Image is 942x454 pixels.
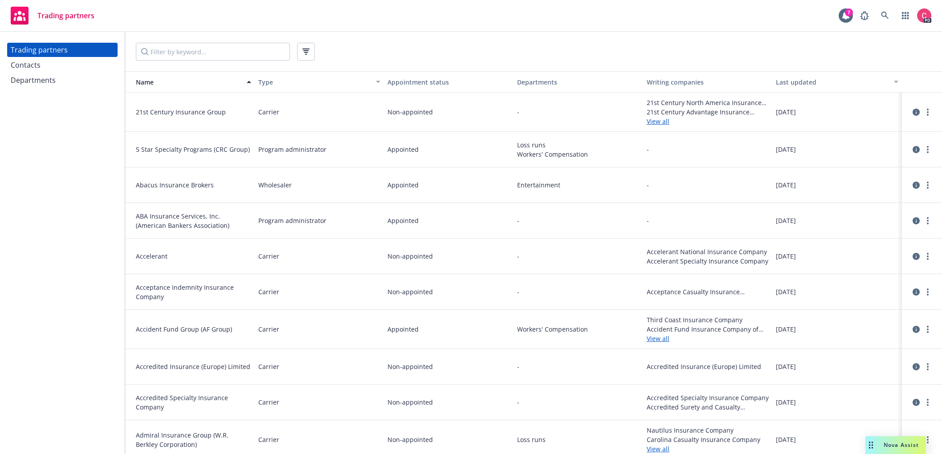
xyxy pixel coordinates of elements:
span: Non-appointed [387,107,433,117]
span: Accelerant [136,251,251,261]
span: 21st Century Advantage Insurance Company [647,107,769,117]
span: Loss runs [517,435,640,444]
a: circleInformation [911,215,922,226]
a: more [922,434,933,445]
a: circleInformation [911,180,922,191]
span: Accredited Surety and Casualty Company, Inc. [647,402,769,412]
a: circleInformation [911,107,922,118]
span: Nova Assist [884,441,919,449]
a: circleInformation [911,397,922,408]
span: - [517,362,519,371]
span: Nautilus Insurance Company [647,426,769,435]
div: Type [258,77,371,87]
a: circleInformation [911,251,922,262]
span: Accredited Insurance (Europe) Limited [136,362,251,371]
span: [DATE] [776,397,796,407]
span: Entertainment [517,180,640,190]
span: Carrier [258,435,279,444]
a: Search [876,7,894,24]
a: Contacts [7,58,118,72]
button: Nova Assist [865,436,926,454]
span: Appointed [387,324,419,334]
a: Trading partners [7,43,118,57]
span: [DATE] [776,324,796,334]
span: Accredited Specialty Insurance Company [136,393,251,412]
a: more [922,287,933,297]
span: - [647,145,649,154]
a: circleInformation [911,287,922,297]
span: [DATE] [776,107,796,117]
span: Loss runs [517,140,640,150]
span: Accelerant Specialty Insurance Company [647,256,769,266]
div: 7 [845,8,853,16]
span: Accredited Specialty Insurance Company [647,393,769,402]
a: circleInformation [911,361,922,372]
a: more [922,397,933,408]
a: more [922,107,933,118]
span: Program administrator [258,216,326,225]
span: Appointed [387,145,419,154]
span: Trading partners [37,12,94,19]
span: Workers' Compensation [517,150,640,159]
span: Carrier [258,251,279,261]
a: more [922,324,933,335]
span: Admiral Insurance Group (W.R. Berkley Corporation) [136,430,251,449]
span: Carrier [258,397,279,407]
div: Writing companies [647,77,769,87]
span: 5 Star Specialty Programs (CRC Group) [136,145,251,154]
span: Non-appointed [387,362,433,371]
div: Name [129,77,241,87]
a: Trading partners [7,3,98,28]
div: Departments [517,77,640,87]
span: Accident Fund Group (AF Group) [136,324,251,334]
span: Appointed [387,216,419,225]
span: ABA Insurance Services, Inc. (American Bankers Association) [136,211,251,230]
span: Wholesaler [258,180,292,190]
span: Non-appointed [387,435,433,444]
span: Carrier [258,107,279,117]
a: more [922,251,933,262]
span: - [517,251,519,261]
span: - [517,397,519,407]
a: Report a Bug [856,7,873,24]
span: [DATE] [776,362,796,371]
span: [DATE] [776,435,796,444]
div: Contacts [11,58,41,72]
a: circleInformation [911,144,922,155]
div: Appointment status [387,77,510,87]
span: [DATE] [776,145,796,154]
span: 21st Century Insurance Group [136,107,251,117]
span: - [647,180,649,190]
span: Non-appointed [387,287,433,296]
button: Departments [514,71,643,93]
span: Carrier [258,287,279,296]
a: circleInformation [911,434,922,445]
div: Last updated [776,77,889,87]
a: Departments [7,73,118,87]
input: Filter by keyword... [136,43,290,61]
span: Accident Fund Insurance Company of America [647,324,769,334]
a: more [922,361,933,372]
span: Acceptance Indemnity Insurance Company [136,283,251,301]
a: View all [647,334,769,343]
span: Workers' Compensation [517,324,640,334]
span: Acceptance Casualty Insurance Company [647,287,769,296]
a: more [922,144,933,155]
span: - [517,287,519,296]
a: more [922,215,933,226]
button: Appointment status [384,71,514,93]
div: Trading partners [11,43,68,57]
a: View all [647,117,769,126]
a: more [922,180,933,191]
a: Switch app [897,7,914,24]
span: Carolina Casualty Insurance Company [647,435,769,444]
span: Abacus Insurance Brokers [136,180,251,190]
span: Carrier [258,362,279,371]
button: Last updated [772,71,902,93]
span: - [647,216,649,225]
button: Writing companies [643,71,773,93]
span: Program administrator [258,145,326,154]
span: Accelerant National Insurance Company [647,247,769,256]
button: Type [255,71,384,93]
